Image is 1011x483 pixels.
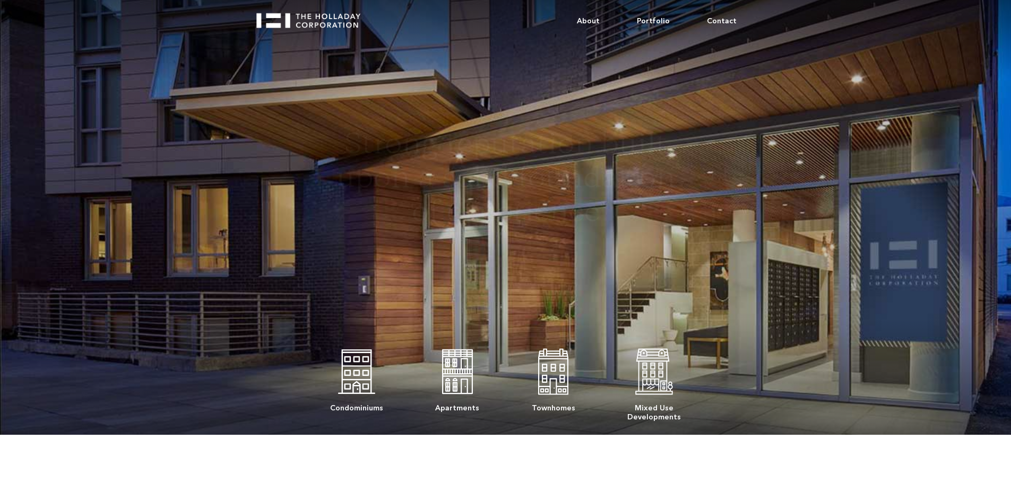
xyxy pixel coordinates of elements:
[256,5,370,28] a: home
[330,398,383,412] div: Condominiums
[618,5,688,37] a: Portfolio
[627,398,681,421] div: Mixed Use Developments
[331,129,680,231] h1: Strong reputation built upon a solid foundation of experience
[435,398,479,412] div: Apartments
[532,398,575,412] div: Townhomes
[688,5,755,37] a: Contact
[558,5,618,37] a: About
